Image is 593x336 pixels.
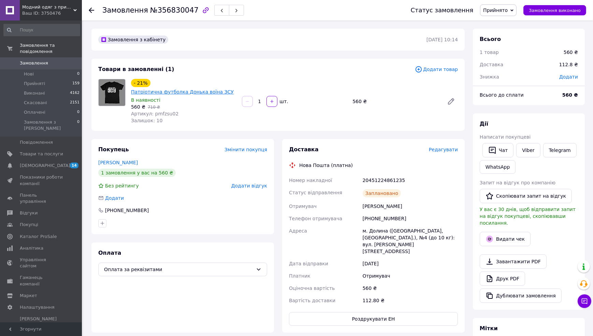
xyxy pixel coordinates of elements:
[20,139,53,145] span: Повідомлення
[20,316,63,335] span: [PERSON_NAME] та рахунки
[20,60,48,66] span: Замовлення
[131,111,178,116] span: Артикул: pmfzsu02
[578,294,591,308] button: Чат з покупцем
[480,74,499,80] span: Знижка
[289,298,335,303] span: Вартість доставки
[278,98,289,105] div: шт.
[562,92,578,98] b: 560 ₴
[24,109,45,115] span: Оплачені
[480,189,572,203] button: Скопіювати запит на відгук
[289,312,458,326] button: Роздрукувати ЕН
[289,285,335,291] span: Оціночна вартість
[480,160,516,174] a: WhatsApp
[298,162,355,169] div: Нова Пошта (платна)
[98,160,138,165] a: [PERSON_NAME]
[72,81,79,87] span: 159
[350,97,442,106] div: 560 ₴
[105,183,139,188] span: Без рейтингу
[20,210,38,216] span: Відгуки
[231,183,267,188] span: Додати відгук
[480,271,525,286] a: Друк PDF
[480,92,524,98] span: Всього до сплати
[480,254,547,269] a: Завантажити PDF
[289,178,332,183] span: Номер накладної
[70,163,78,168] span: 14
[148,105,160,110] span: 710 ₴
[415,66,458,73] span: Додати товар
[559,74,578,80] span: Додати
[22,4,73,10] span: Модний одяг з принтом
[20,192,63,205] span: Панель управління
[24,119,77,131] span: Замовлення з [PERSON_NAME]
[20,293,37,299] span: Маркет
[102,6,148,14] span: Замовлення
[131,97,160,103] span: В наявності
[131,89,234,95] a: Патріотична футболка Донька воїна ЗСУ
[20,222,38,228] span: Покупці
[529,8,581,13] span: Замовлення виконано
[131,104,145,110] span: 560 ₴
[480,121,488,127] span: Дії
[480,207,576,226] span: У вас є 30 днів, щоб відправити запит на відгук покупцеві, скопіювавши посилання.
[24,100,47,106] span: Скасовані
[289,228,307,234] span: Адреса
[289,261,328,266] span: Дата відправки
[20,304,55,310] span: Налаштування
[20,151,63,157] span: Товари та послуги
[480,325,498,332] span: Мітки
[98,250,121,256] span: Оплата
[289,273,310,279] span: Платник
[20,163,70,169] span: [DEMOGRAPHIC_DATA]
[131,118,162,123] span: Залишок: 10
[98,36,168,44] div: Замовлення з кабінету
[480,232,531,246] button: Видати чек
[516,143,540,157] a: Viber
[20,257,63,269] span: Управління сайтом
[361,200,459,212] div: [PERSON_NAME]
[361,270,459,282] div: Отримувач
[289,216,342,221] span: Телефон отримувача
[150,6,199,14] span: №356830047
[361,282,459,294] div: 560 ₴
[363,189,401,197] div: Заплановано
[480,180,555,185] span: Запит на відгук про компанію
[24,81,45,87] span: Прийняті
[77,119,79,131] span: 0
[20,234,57,240] span: Каталог ProSale
[20,245,43,251] span: Аналітика
[77,109,79,115] span: 0
[482,143,514,157] button: Чат
[22,10,82,16] div: Ваш ID: 3750476
[99,79,125,106] img: Патріотична футболка Донька воїна ЗСУ
[289,204,317,209] span: Отримувач
[70,100,79,106] span: 2151
[429,147,458,152] span: Редагувати
[20,42,82,55] span: Замовлення та повідомлення
[483,8,508,13] span: Прийнято
[480,62,503,67] span: Доставка
[480,36,501,42] span: Всього
[289,146,319,153] span: Доставка
[361,225,459,257] div: м. Долина ([GEOGRAPHIC_DATA], [GEOGRAPHIC_DATA].), №4 (до 10 кг): вул. [PERSON_NAME][STREET_ADDRESS]
[523,5,586,15] button: Замовлення виконано
[361,212,459,225] div: [PHONE_NUMBER]
[480,134,531,140] span: Написати покупцеві
[104,207,149,214] div: [PHONE_NUMBER]
[70,90,79,96] span: 4162
[361,294,459,307] div: 112.80 ₴
[24,71,34,77] span: Нові
[77,71,79,77] span: 0
[3,24,80,36] input: Пошук
[444,95,458,108] a: Редагувати
[225,147,267,152] span: Змінити покупця
[89,7,94,14] div: Повернутися назад
[105,195,124,201] span: Додати
[98,146,129,153] span: Покупець
[480,289,562,303] button: Дублювати замовлення
[564,49,578,56] div: 560 ₴
[20,275,63,287] span: Гаманець компанії
[131,79,150,87] div: - 21%
[361,174,459,186] div: 20451224861235
[24,90,45,96] span: Виконані
[289,190,342,195] span: Статус відправлення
